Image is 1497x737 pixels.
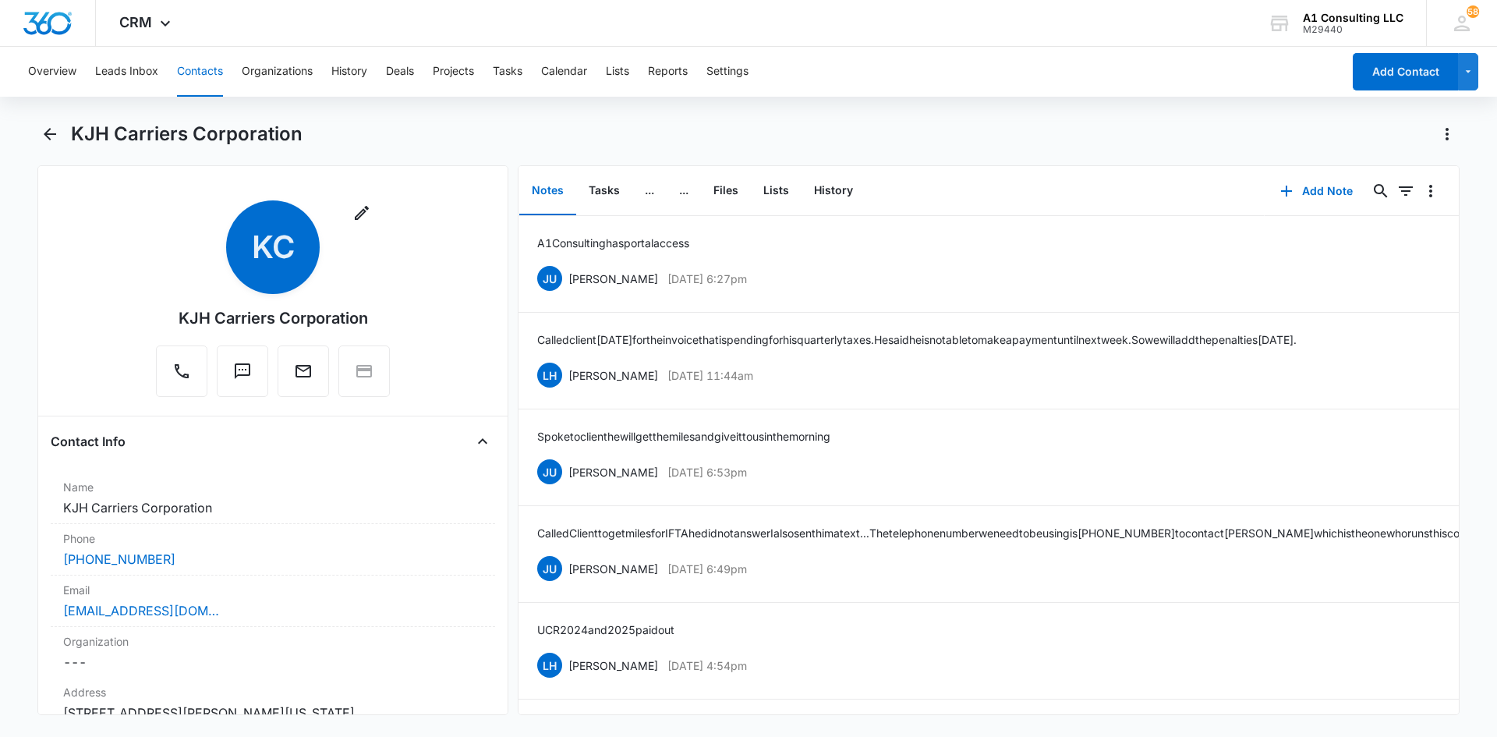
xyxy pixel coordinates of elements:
[51,473,495,524] div: NameKJH Carriers Corporation
[119,14,152,30] span: CRM
[1353,53,1458,90] button: Add Contact
[1435,122,1460,147] button: Actions
[63,633,483,650] label: Organization
[51,524,495,576] div: Phone[PHONE_NUMBER]
[156,345,207,397] button: Call
[537,622,674,638] p: UCR 2024 and 2025 paid out
[667,271,747,287] p: [DATE] 6:27pm
[433,47,474,97] button: Projects
[537,235,689,251] p: A 1 Consulting has portal access
[63,479,483,495] label: Name
[667,657,747,674] p: [DATE] 4:54pm
[278,345,329,397] button: Email
[242,47,313,97] button: Organizations
[63,684,483,700] label: Address
[470,429,495,454] button: Close
[537,331,1297,348] p: Called client [DATE] for the invoice that is pending for his quarterly taxes. He said he is not a...
[226,200,320,294] span: KC
[667,464,747,480] p: [DATE] 6:53pm
[63,530,483,547] label: Phone
[606,47,629,97] button: Lists
[278,370,329,383] a: Email
[1467,5,1479,18] span: 58
[1467,5,1479,18] div: notifications count
[537,459,562,484] span: JU
[1303,12,1403,24] div: account name
[576,167,632,215] button: Tasks
[177,47,223,97] button: Contacts
[568,367,658,384] p: [PERSON_NAME]
[331,47,367,97] button: History
[51,678,495,729] div: Address[STREET_ADDRESS][PERSON_NAME][US_STATE]
[63,653,483,671] dd: ---
[537,428,830,445] p: Spoke to client he will get the miles and give it to us in the morning
[632,167,667,215] button: ...
[568,271,658,287] p: [PERSON_NAME]
[751,167,802,215] button: Lists
[537,653,562,678] span: LH
[156,370,207,383] a: Call
[667,367,753,384] p: [DATE] 11:44am
[667,561,747,577] p: [DATE] 6:49pm
[802,167,865,215] button: History
[28,47,76,97] button: Overview
[537,363,562,388] span: LH
[1303,24,1403,35] div: account id
[51,627,495,678] div: Organization---
[63,582,483,598] label: Email
[386,47,414,97] button: Deals
[493,47,522,97] button: Tasks
[1418,179,1443,204] button: Overflow Menu
[568,561,658,577] p: [PERSON_NAME]
[51,576,495,627] div: Email[EMAIL_ADDRESS][DOMAIN_NAME]
[568,657,658,674] p: [PERSON_NAME]
[537,556,562,581] span: JU
[179,306,368,330] div: KJH Carriers Corporation
[71,122,303,146] h1: KJH Carriers Corporation
[63,703,483,722] dd: [STREET_ADDRESS][PERSON_NAME][US_STATE]
[519,167,576,215] button: Notes
[706,47,748,97] button: Settings
[541,47,587,97] button: Calendar
[1393,179,1418,204] button: Filters
[63,550,175,569] a: [PHONE_NUMBER]
[568,464,658,480] p: [PERSON_NAME]
[95,47,158,97] button: Leads Inbox
[701,167,751,215] button: Files
[51,432,126,451] h4: Contact Info
[37,122,62,147] button: Back
[537,266,562,291] span: JU
[217,345,268,397] button: Text
[1368,179,1393,204] button: Search...
[217,370,268,383] a: Text
[667,167,701,215] button: ...
[63,498,483,517] dd: KJH Carriers Corporation
[1265,172,1368,210] button: Add Note
[648,47,688,97] button: Reports
[63,601,219,620] a: [EMAIL_ADDRESS][DOMAIN_NAME]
